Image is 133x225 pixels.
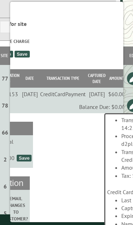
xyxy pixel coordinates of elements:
[2,210,8,217] div: 5
[107,69,126,88] th: Amount
[14,51,29,57] span: Save
[2,183,8,190] div: 6
[39,69,86,88] th: Transaction Type
[2,129,8,136] div: 66
[21,88,39,100] td: [DATE]
[39,88,86,100] td: CreditCardPayment
[2,156,8,163] div: 2
[21,69,39,88] th: Date
[2,75,8,82] div: 77
[2,102,8,109] div: 78
[16,155,31,161] div: Save
[87,69,107,88] th: Captured Date
[87,88,107,100] td: [DATE]
[107,88,126,100] td: $60.00
[3,195,28,223] label: Email changes to customer?
[10,46,28,65] th: Dates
